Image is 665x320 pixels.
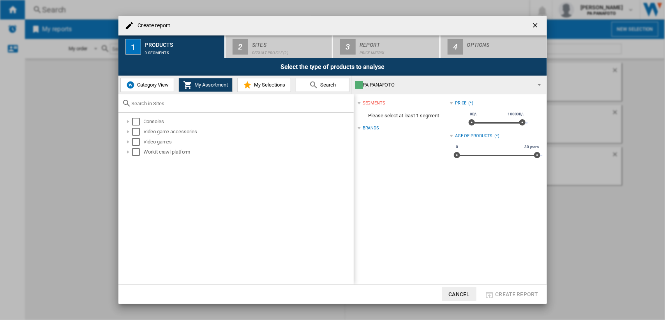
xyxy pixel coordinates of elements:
[134,22,170,30] h4: Create report
[531,21,541,31] ng-md-icon: getI18NText('BUTTONS.CLOSE_DIALOG')
[318,82,336,88] span: Search
[358,108,450,123] span: Please select at least 1 segment
[132,138,144,146] md-checkbox: Select
[252,39,329,47] div: Sites
[237,78,291,92] button: My Selections
[441,35,547,58] button: 4 Options
[179,78,233,92] button: My Assortment
[296,78,349,92] button: Search
[483,287,541,301] button: Create report
[226,35,333,58] button: 2 Sites Default profile (2)
[252,47,329,55] div: Default profile (2)
[132,118,144,126] md-checkbox: Select
[455,144,459,150] span: 0
[233,39,248,55] div: 2
[528,18,544,34] button: getI18NText('BUTTONS.CLOSE_DIALOG')
[523,144,540,150] span: 30 years
[333,35,440,58] button: 3 Report Price Matrix
[469,111,478,117] span: 0B/.
[340,39,356,55] div: 3
[496,291,538,297] span: Create report
[120,78,174,92] button: Category View
[132,128,144,136] md-checkbox: Select
[442,287,476,301] button: Cancel
[455,133,493,139] div: Age of products
[144,118,353,126] div: Consoles
[118,35,226,58] button: 1 Products 0 segments
[252,82,285,88] span: My Selections
[363,125,379,131] div: Brands
[360,47,436,55] div: Price Matrix
[144,128,353,136] div: Video game accessories
[360,39,436,47] div: Report
[135,82,169,88] span: Category View
[125,39,141,55] div: 1
[193,82,228,88] span: My Assortment
[355,80,531,90] div: PA PANAFOTO
[132,148,144,156] md-checkbox: Select
[126,80,135,90] img: wiser-icon-blue.png
[132,101,350,106] input: Search in Sites
[144,138,353,146] div: Video games
[145,39,222,47] div: Products
[467,39,544,47] div: Options
[118,58,547,76] div: Select the type of products to analyse
[144,148,353,156] div: Workit crawl platform
[145,47,222,55] div: 0 segments
[448,39,463,55] div: 4
[506,111,525,117] span: 10000B/.
[455,100,467,106] div: Price
[363,100,385,106] div: segments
